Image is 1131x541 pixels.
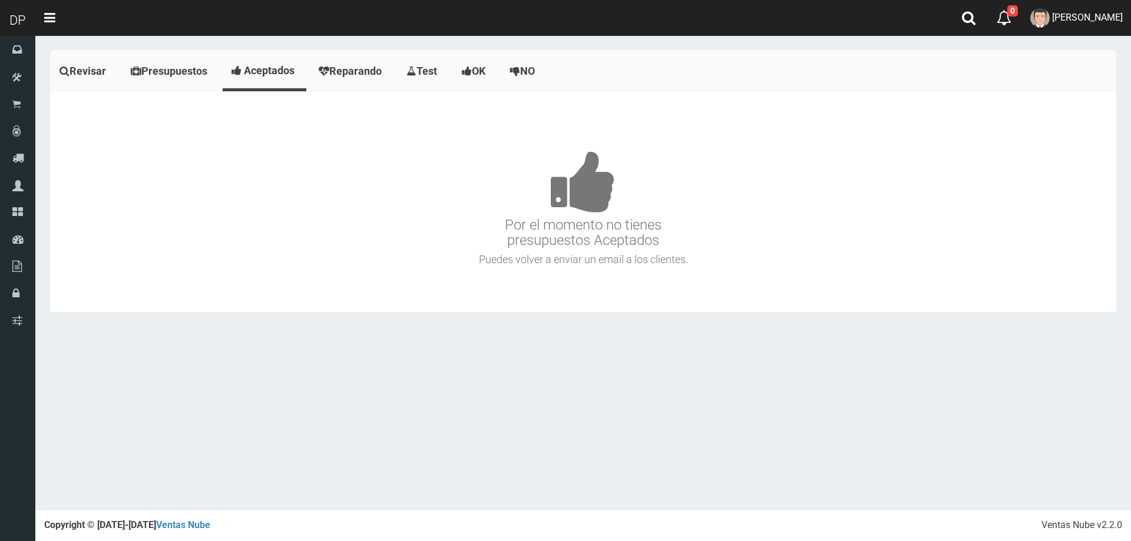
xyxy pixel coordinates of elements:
a: Presupuestos [121,53,220,89]
span: Aceptados [244,64,295,77]
strong: Copyright © [DATE]-[DATE] [44,519,210,530]
a: Test [397,53,449,89]
span: 0 [1007,5,1018,16]
a: OK [452,53,498,89]
a: NO [501,53,547,89]
h3: Por el momento no tienes presupuestos Aceptados [53,115,1113,248]
img: User Image [1030,8,1050,28]
span: NO [520,65,535,77]
span: [PERSON_NAME] [1052,12,1123,23]
div: Ventas Nube v2.2.0 [1041,519,1122,532]
span: Revisar [70,65,106,77]
span: Reparando [329,65,382,77]
span: Presupuestos [141,65,207,77]
a: Reparando [309,53,394,89]
a: Revisar [50,53,118,89]
h4: Puedes volver a enviar un email a los clientes. [53,254,1113,265]
span: OK [472,65,485,77]
span: Test [416,65,437,77]
a: Aceptados [223,53,306,88]
a: Ventas Nube [156,519,210,530]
